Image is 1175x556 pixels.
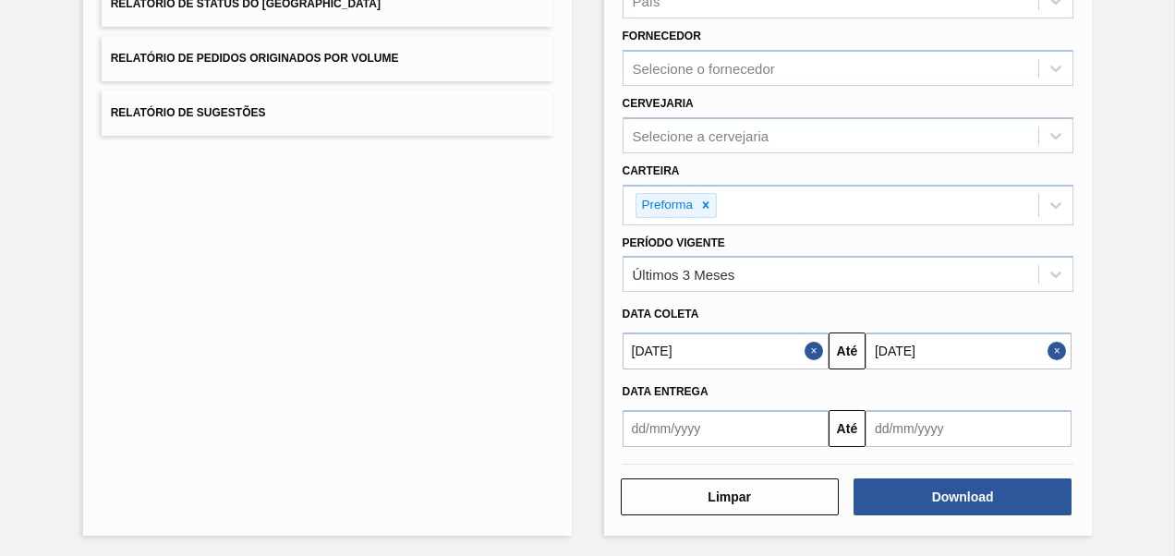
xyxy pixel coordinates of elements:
button: Até [829,410,866,447]
input: dd/mm/yyyy [623,332,829,369]
div: Últimos 3 Meses [633,267,735,283]
button: Limpar [621,478,839,515]
button: Relatório de Pedidos Originados por Volume [102,36,553,81]
button: Download [854,478,1072,515]
span: Relatório de Sugestões [111,106,266,119]
div: Selecione a cervejaria [633,127,769,143]
label: Período Vigente [623,236,725,249]
div: Selecione o fornecedor [633,61,775,77]
label: Cervejaria [623,97,694,110]
span: Data Entrega [623,385,709,398]
button: Close [1048,332,1072,369]
input: dd/mm/yyyy [866,332,1072,369]
label: Fornecedor [623,30,701,42]
span: Data coleta [623,308,699,320]
span: Relatório de Pedidos Originados por Volume [111,52,399,65]
button: Close [805,332,829,369]
input: dd/mm/yyyy [623,410,829,447]
button: Relatório de Sugestões [102,91,553,136]
button: Até [829,332,866,369]
div: Preforma [636,194,697,217]
label: Carteira [623,164,680,177]
input: dd/mm/yyyy [866,410,1072,447]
